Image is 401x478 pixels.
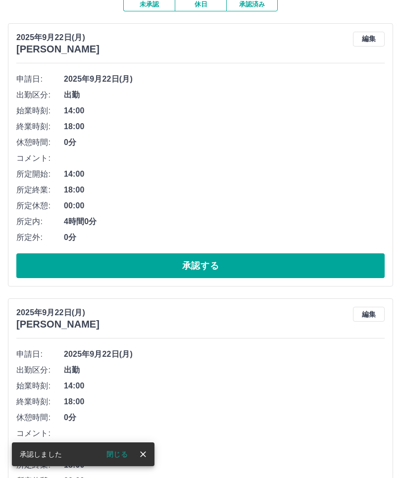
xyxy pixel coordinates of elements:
[16,216,64,228] span: 所定内:
[64,232,385,243] span: 0分
[16,44,100,55] h3: [PERSON_NAME]
[16,137,64,148] span: 休憩時間:
[64,184,385,196] span: 18:00
[16,428,64,439] span: コメント:
[16,105,64,117] span: 始業時刻:
[16,396,64,408] span: 終業時刻:
[64,216,385,228] span: 4時間0分
[64,168,385,180] span: 14:00
[16,152,64,164] span: コメント:
[64,459,385,471] span: 18:00
[64,348,385,360] span: 2025年9月22日(月)
[16,89,64,101] span: 出勤区分:
[16,184,64,196] span: 所定終業:
[16,412,64,424] span: 休憩時間:
[16,121,64,133] span: 終業時刻:
[16,232,64,243] span: 所定外:
[136,447,150,462] button: close
[20,445,62,463] div: 承認しました
[64,105,385,117] span: 14:00
[16,364,64,376] span: 出勤区分:
[64,380,385,392] span: 14:00
[64,73,385,85] span: 2025年9月22日(月)
[16,32,100,44] p: 2025年9月22日(月)
[99,447,136,462] button: 閉じる
[16,307,100,319] p: 2025年9月22日(月)
[64,200,385,212] span: 00:00
[64,89,385,101] span: 出勤
[64,364,385,376] span: 出勤
[16,168,64,180] span: 所定開始:
[64,443,385,455] span: 14:00
[16,253,385,278] button: 承認する
[64,137,385,148] span: 0分
[16,200,64,212] span: 所定休憩:
[353,307,385,322] button: 編集
[16,73,64,85] span: 申請日:
[353,32,385,47] button: 編集
[16,348,64,360] span: 申請日:
[64,396,385,408] span: 18:00
[16,319,100,330] h3: [PERSON_NAME]
[16,380,64,392] span: 始業時刻:
[64,121,385,133] span: 18:00
[64,412,385,424] span: 0分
